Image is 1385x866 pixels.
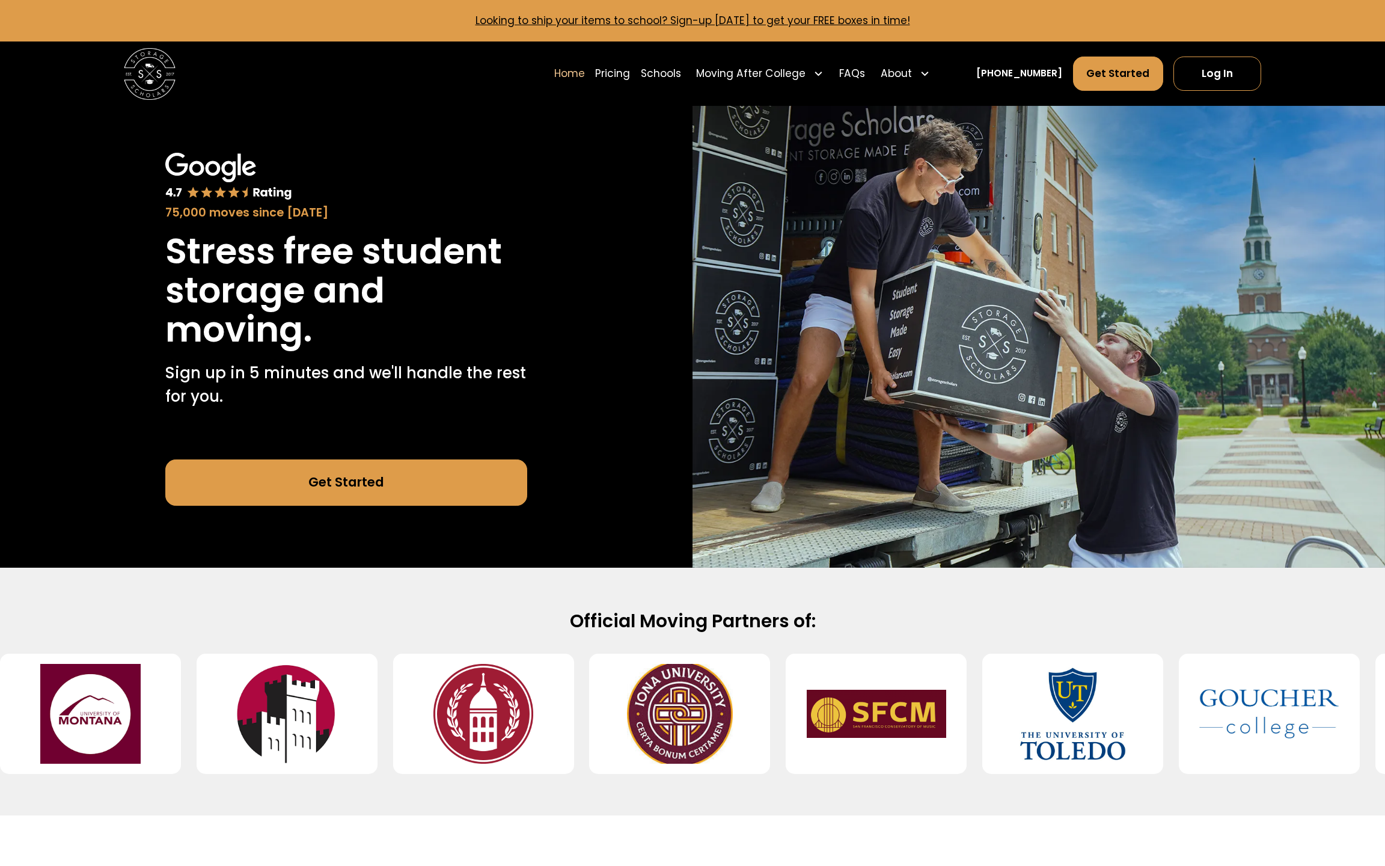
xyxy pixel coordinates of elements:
[881,66,912,82] div: About
[475,13,910,28] a: Looking to ship your items to school? Sign-up [DATE] to get your FREE boxes in time!
[165,459,527,506] a: Get Started
[976,67,1062,81] a: [PHONE_NUMBER]
[610,664,750,764] img: Iona University
[1173,57,1261,91] a: Log In
[124,48,176,100] img: Storage Scholars main logo
[414,664,553,764] img: Southern Virginia University
[554,55,585,91] a: Home
[165,232,527,349] h1: Stress free student storage and moving.
[595,55,630,91] a: Pricing
[1003,664,1142,764] img: University of Toledo
[165,204,527,221] div: 75,000 moves since [DATE]
[807,664,946,764] img: San Francisco Conservatory of Music
[1073,57,1163,91] a: Get Started
[279,609,1106,633] h2: Official Moving Partners of:
[692,106,1385,568] img: Storage Scholars makes moving and storage easy.
[165,153,292,201] img: Google 4.7 star rating
[696,66,806,82] div: Moving After College
[20,664,160,764] img: University of Montana
[1199,664,1339,764] img: Goucher College
[839,55,865,91] a: FAQs
[165,361,527,408] p: Sign up in 5 minutes and we'll handle the rest for you.
[641,55,681,91] a: Schools
[217,664,356,764] img: Manhattanville University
